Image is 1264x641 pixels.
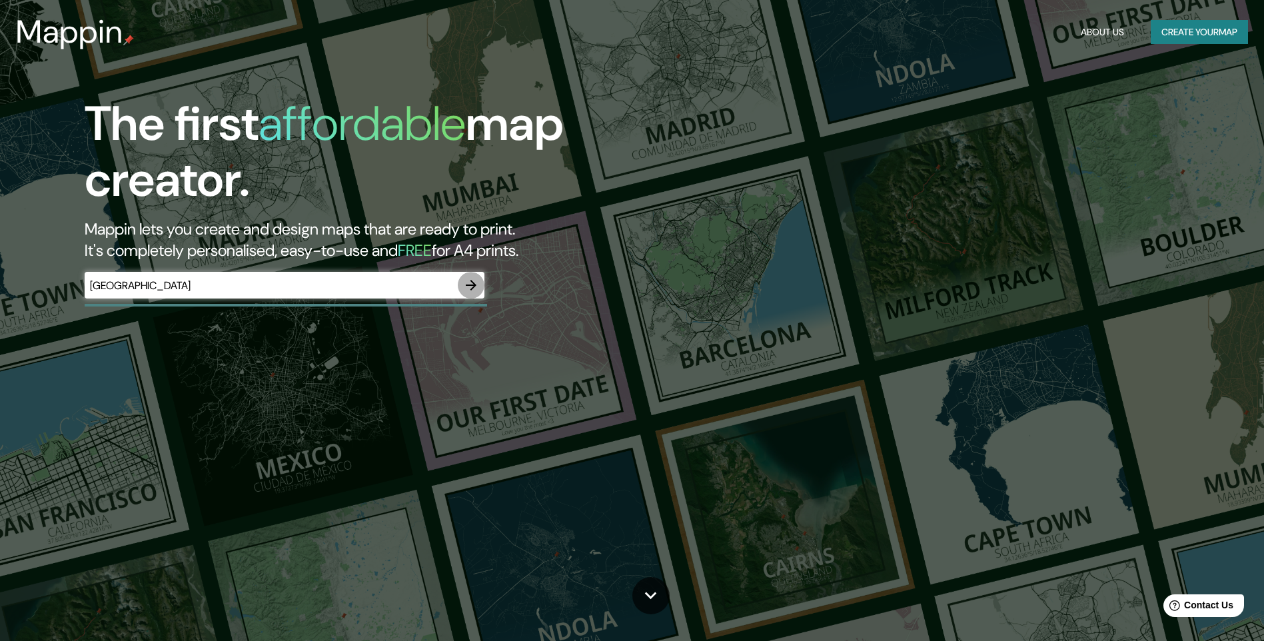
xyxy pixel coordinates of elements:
[1075,20,1129,45] button: About Us
[85,219,717,261] h2: Mappin lets you create and design maps that are ready to print. It's completely personalised, eas...
[16,13,123,51] h3: Mappin
[123,35,134,45] img: mappin-pin
[85,278,458,293] input: Choose your favourite place
[1151,20,1248,45] button: Create yourmap
[85,96,717,219] h1: The first map creator.
[398,240,432,261] h5: FREE
[259,93,466,155] h1: affordable
[1145,589,1249,626] iframe: Help widget launcher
